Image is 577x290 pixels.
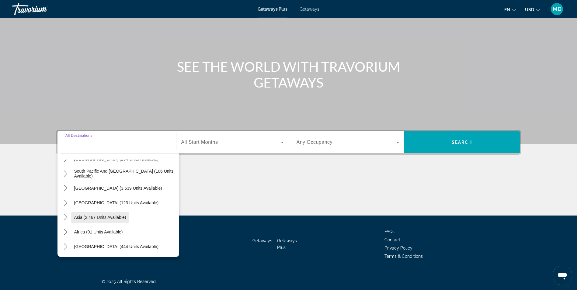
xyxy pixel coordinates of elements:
[71,197,162,208] button: Select destination: Central America (123 units available)
[384,229,395,234] a: FAQs
[384,246,412,250] a: Privacy Policy
[384,254,423,259] a: Terms & Conditions
[65,133,92,137] span: All Destinations
[553,266,572,285] iframe: Button to launch messaging window
[525,7,534,12] span: USD
[384,237,400,242] a: Contact
[61,154,71,164] button: Toggle Australia (254 units available) submenu
[452,140,472,145] span: Search
[300,7,319,12] a: Getaways
[57,131,520,153] div: Search widget
[71,241,162,252] button: Select destination: Middle East (444 units available)
[57,150,179,257] div: Destination options
[258,7,287,12] a: Getaways Plus
[71,183,165,194] button: Select destination: South America (3,539 units available)
[71,212,129,223] button: Select destination: Asia (2,467 units available)
[74,200,159,205] span: [GEOGRAPHIC_DATA] (123 units available)
[61,198,71,208] button: Toggle Central America (123 units available) submenu
[504,7,510,12] span: en
[65,139,168,146] input: Select destination
[102,279,157,284] span: © 2025 All Rights Reserved.
[61,183,71,194] button: Toggle South America (3,539 units available) submenu
[297,140,333,145] span: Any Occupancy
[504,5,516,14] button: Change language
[71,226,126,237] button: Select destination: Africa (91 units available)
[61,212,71,223] button: Toggle Asia (2,467 units available) submenu
[404,131,520,153] button: Search
[74,169,176,178] span: South Pacific and [GEOGRAPHIC_DATA] (106 units available)
[277,238,297,250] a: Getaways Plus
[61,241,71,252] button: Toggle Middle East (444 units available) submenu
[175,59,403,90] h1: SEE THE WORLD WITH TRAVORIUM GETAWAYS
[553,6,561,12] span: MD
[74,215,126,220] span: Asia (2,467 units available)
[12,1,73,17] a: Travorium
[525,5,540,14] button: Change currency
[252,238,272,243] a: Getaways
[61,168,71,179] button: Toggle South Pacific and Oceania (106 units available) submenu
[74,186,162,191] span: [GEOGRAPHIC_DATA] (3,539 units available)
[71,168,179,179] button: Select destination: South Pacific and Oceania (106 units available)
[74,230,123,234] span: Africa (91 units available)
[71,154,162,164] button: Select destination: Australia (254 units available)
[181,140,218,145] span: All Start Months
[74,244,159,249] span: [GEOGRAPHIC_DATA] (444 units available)
[61,227,71,237] button: Toggle Africa (91 units available) submenu
[549,3,565,16] button: User Menu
